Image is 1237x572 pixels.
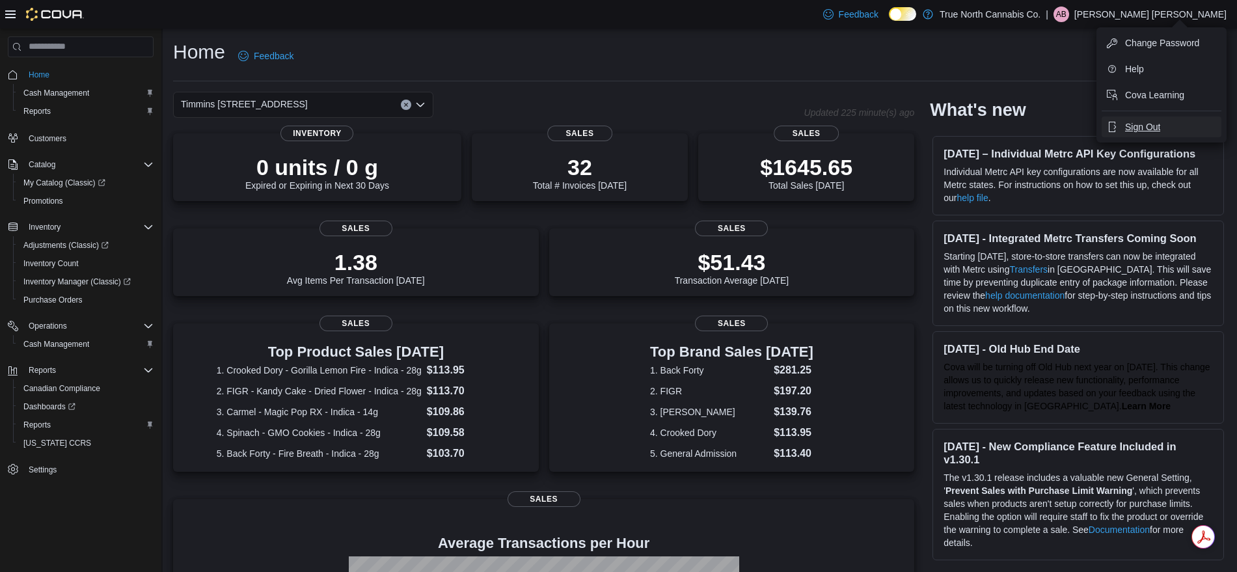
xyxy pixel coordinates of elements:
dd: $103.70 [427,446,495,461]
span: Cash Management [23,88,89,98]
button: Reports [13,416,159,434]
button: Settings [3,460,159,479]
a: Inventory Count [18,256,84,271]
button: Reports [13,102,159,120]
button: Operations [3,317,159,335]
span: Settings [29,465,57,475]
span: Reports [18,417,154,433]
span: Inventory Count [18,256,154,271]
h3: [DATE] - New Compliance Feature Included in v1.30.1 [944,440,1213,466]
dt: 2. FIGR [650,385,768,398]
p: Individual Metrc API key configurations are now available for all Metrc states. For instructions ... [944,165,1213,204]
dt: 4. Spinach - GMO Cookies - Indica - 28g [217,426,422,439]
p: $51.43 [675,249,789,275]
span: Cash Management [18,85,154,101]
dt: 5. Back Forty - Fire Breath - Indica - 28g [217,447,422,460]
a: Canadian Compliance [18,381,105,396]
span: Settings [23,461,154,478]
span: Inventory [29,222,61,232]
p: True North Cannabis Co. [940,7,1040,22]
span: Feedback [254,49,293,62]
dd: $113.95 [774,425,813,441]
span: Cash Management [23,339,89,349]
span: Catalog [29,159,55,170]
dt: 5. General Admission [650,447,768,460]
button: Canadian Compliance [13,379,159,398]
span: Sales [695,316,768,331]
button: Catalog [3,156,159,174]
img: Cova [26,8,84,21]
span: Canadian Compliance [18,381,154,396]
a: Adjustments (Classic) [18,238,114,253]
span: Customers [23,129,154,146]
span: Inventory Manager (Classic) [18,274,154,290]
span: Home [23,66,154,83]
span: Adjustments (Classic) [18,238,154,253]
span: Operations [23,318,154,334]
h4: Average Transactions per Hour [184,536,904,551]
p: $1645.65 [760,154,852,180]
dd: $113.40 [774,446,813,461]
span: Sales [695,221,768,236]
button: Reports [3,361,159,379]
a: Inventory Manager (Classic) [13,273,159,291]
div: Expired or Expiring in Next 30 Days [245,154,389,191]
a: Learn More [1122,401,1171,411]
span: Reports [23,362,154,378]
a: Inventory Manager (Classic) [18,274,136,290]
p: 0 units / 0 g [245,154,389,180]
span: Change Password [1125,36,1199,49]
a: help documentation [985,290,1065,301]
button: Promotions [13,192,159,210]
span: Inventory [280,126,353,141]
button: [US_STATE] CCRS [13,434,159,452]
button: Inventory [3,218,159,236]
button: Customers [3,128,159,147]
dd: $197.20 [774,383,813,399]
h2: What's new [930,100,1026,120]
span: Sales [319,316,392,331]
button: Home [3,65,159,84]
button: Catalog [23,157,61,172]
div: Total # Invoices [DATE] [533,154,627,191]
a: Adjustments (Classic) [13,236,159,254]
span: Dashboards [23,402,75,412]
a: Documentation [1089,524,1150,535]
a: Customers [23,131,72,146]
a: Cash Management [18,85,94,101]
span: Canadian Compliance [23,383,100,394]
h3: [DATE] - Old Hub End Date [944,342,1213,355]
span: Adjustments (Classic) [23,240,109,251]
button: Clear input [401,100,411,110]
button: Cash Management [13,84,159,102]
a: Feedback [818,1,884,27]
button: Inventory Count [13,254,159,273]
div: Total Sales [DATE] [760,154,852,191]
dt: 4. Crooked Dory [650,426,768,439]
div: Avg Items Per Transaction [DATE] [287,249,425,286]
a: Dashboards [18,399,81,415]
span: Sales [508,491,580,507]
span: Sales [774,126,839,141]
h1: Home [173,39,225,65]
a: Settings [23,462,62,478]
span: Reports [29,365,56,375]
dd: $109.86 [427,404,495,420]
p: | [1046,7,1048,22]
button: Reports [23,362,61,378]
span: My Catalog (Classic) [18,175,154,191]
p: 1.38 [287,249,425,275]
span: Help [1125,62,1144,75]
span: Promotions [18,193,154,209]
span: Feedback [839,8,878,21]
h3: Top Product Sales [DATE] [217,344,495,360]
p: Updated 225 minute(s) ago [804,107,915,118]
span: Purchase Orders [23,295,83,305]
button: Sign Out [1102,116,1221,137]
span: Operations [29,321,67,331]
a: My Catalog (Classic) [13,174,159,192]
button: Cova Learning [1102,85,1221,105]
nav: Complex example [8,60,154,513]
span: [US_STATE] CCRS [23,438,91,448]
